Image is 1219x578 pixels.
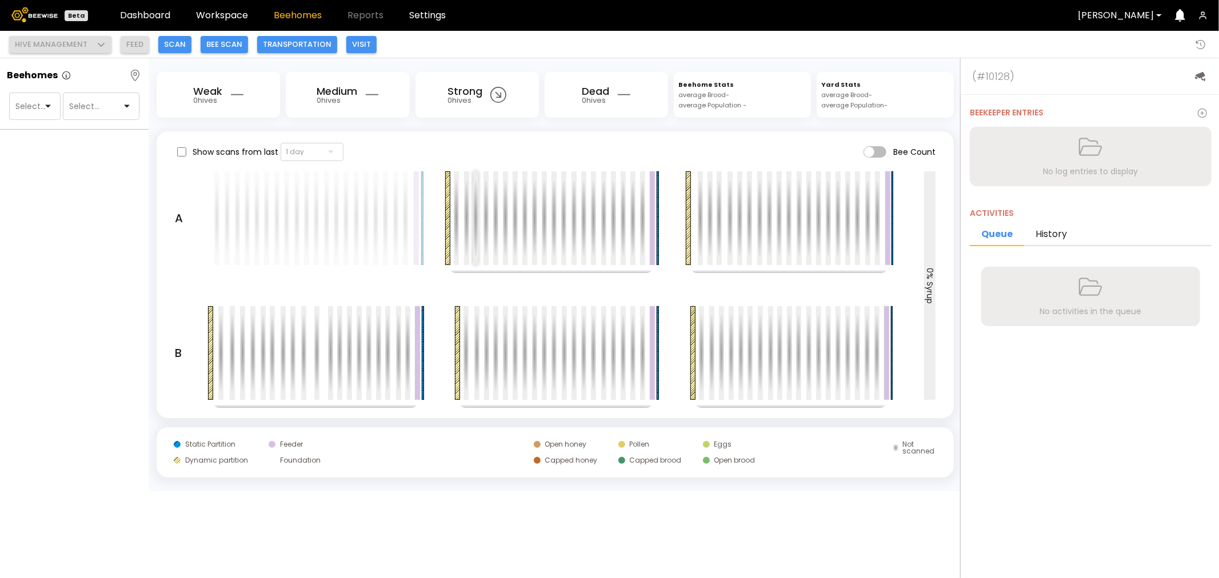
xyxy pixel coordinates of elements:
[7,71,58,80] p: Beehomes
[164,39,186,50] span: Scan
[970,109,1044,118] div: Beekeeper entries
[678,100,746,110] div: average Population -
[11,7,58,22] img: Beewise logo
[1024,224,1078,246] li: History
[120,11,170,20] a: Dashboard
[65,10,88,21] div: Beta
[193,97,217,104] h3: 0 hive s
[347,11,383,20] span: Reports
[196,11,248,20] a: Workspace
[206,39,242,50] span: Bee scan
[545,441,587,448] div: Open honey
[158,36,191,53] button: Scan
[185,457,248,464] div: Dynamic partition
[274,11,322,20] a: Beehomes
[121,36,149,53] button: Feed
[263,39,331,50] span: Transportation
[257,36,337,53] button: Transportation
[126,39,143,50] span: Feed
[447,97,471,104] h3: 0 hive s
[821,79,861,90] h4: Yard Stats
[352,39,371,50] span: Visit
[175,143,343,161] div: Show scans from last
[926,268,934,304] span: 0 % Syrup
[970,224,1024,246] li: Queue
[280,457,321,464] div: Foundation
[545,457,598,464] div: Capped honey
[15,39,87,50] span: Hive management
[9,36,111,53] button: Hive management
[1040,306,1142,316] div: No activities in the queue
[280,441,303,448] div: Feeder
[185,441,235,448] div: Static Partition
[193,86,222,97] h2: Weak
[821,90,872,100] div: average Brood -
[678,79,734,90] h4: Beehome Stats
[630,441,650,448] div: Pollen
[678,90,729,100] div: average Brood -
[714,441,732,448] div: Eggs
[630,457,682,464] div: Capped brood
[317,86,357,97] h2: Medium
[893,148,936,156] span: Bee Count
[447,86,482,97] h2: Strong
[201,36,248,53] button: Bee scan
[714,457,756,464] div: Open brood
[317,97,341,104] h3: 0 hive s
[175,171,183,265] div: A
[903,441,937,455] div: Not scanned
[1044,166,1138,176] div: No log entries to display
[346,36,377,53] button: Visit
[821,100,888,110] div: average Population -
[175,306,182,400] div: B
[582,97,606,104] h3: 0 hive s
[582,86,609,97] h2: Dead
[409,11,446,20] a: Settings
[972,70,1014,83] div: (# 10128 )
